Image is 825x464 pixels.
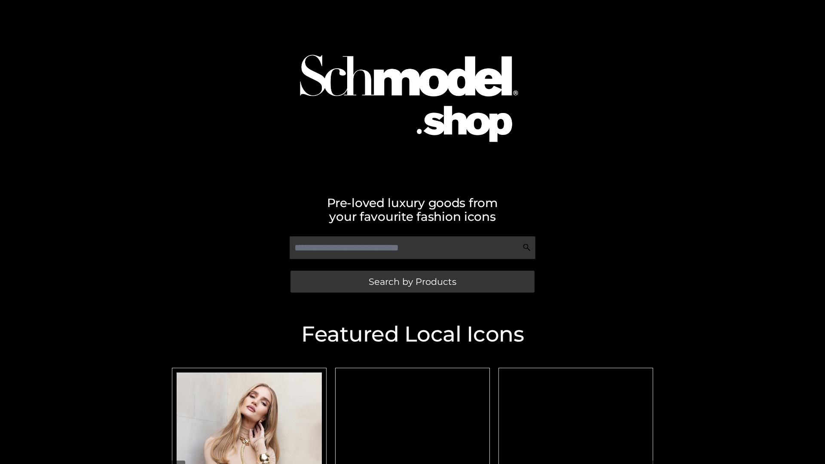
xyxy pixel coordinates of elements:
a: Search by Products [290,271,535,293]
h2: Pre-loved luxury goods from your favourite fashion icons [168,196,657,223]
span: Search by Products [369,277,456,286]
h2: Featured Local Icons​ [168,324,657,345]
img: Search Icon [522,243,531,252]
